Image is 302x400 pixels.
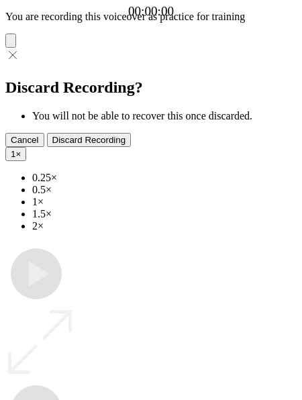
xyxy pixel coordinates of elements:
button: 1× [5,147,26,161]
a: 00:00:00 [128,4,174,19]
li: You will not be able to recover this once discarded. [32,110,297,122]
button: Cancel [5,133,44,147]
li: 2× [32,220,297,232]
p: You are recording this voiceover as practice for training [5,11,297,23]
button: Discard Recording [47,133,132,147]
li: 0.5× [32,184,297,196]
li: 1.5× [32,208,297,220]
h2: Discard Recording? [5,79,297,97]
li: 1× [32,196,297,208]
li: 0.25× [32,172,297,184]
span: 1 [11,149,15,159]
